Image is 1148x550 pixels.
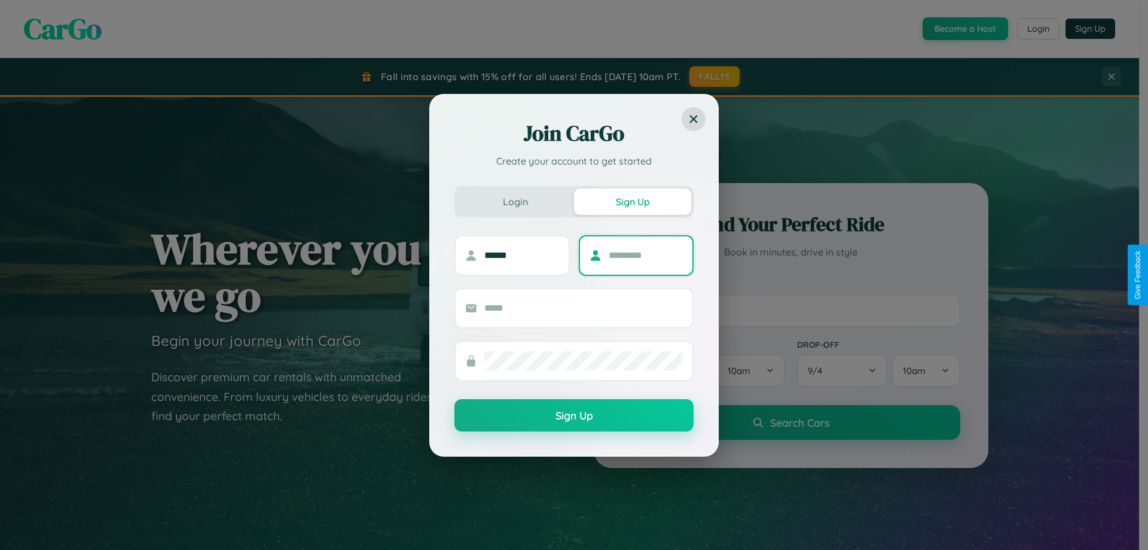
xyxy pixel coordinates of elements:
[457,189,574,215] button: Login
[454,399,694,432] button: Sign Up
[454,154,694,168] p: Create your account to get started
[454,119,694,148] h2: Join CarGo
[1134,251,1142,299] div: Give Feedback
[574,189,691,215] button: Sign Up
